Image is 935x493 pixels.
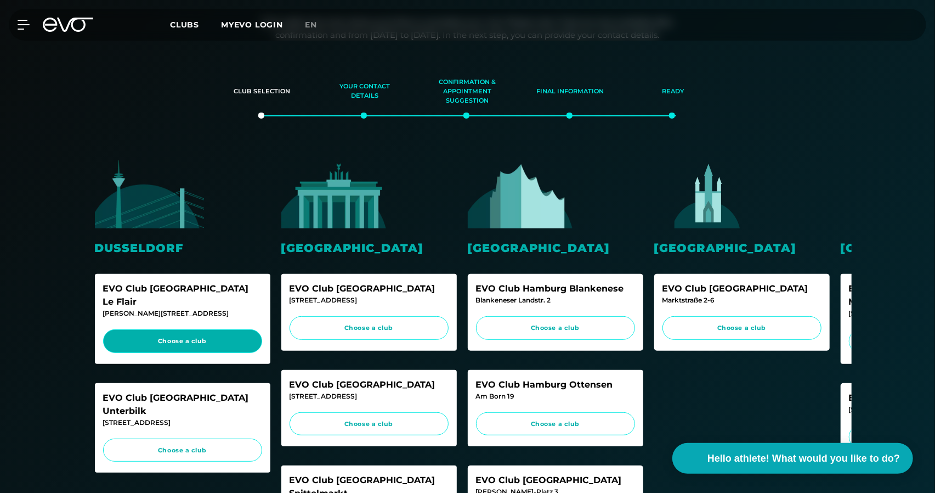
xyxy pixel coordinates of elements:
[290,379,435,390] font: EVO Club [GEOGRAPHIC_DATA]
[672,443,913,474] button: Hello athlete! What would you like to do?
[654,241,797,255] font: [GEOGRAPHIC_DATA]
[344,324,393,332] font: Choose a club
[476,296,551,304] font: Blankeneser Landstr. 2
[468,160,577,228] img: evofitness
[281,160,391,228] img: evofitness
[305,20,317,30] font: en
[849,405,917,413] font: [STREET_ADDRESS]
[103,329,262,353] a: Choose a club
[662,283,808,294] font: EVO Club [GEOGRAPHIC_DATA]
[476,392,515,400] font: Am Born 19
[290,412,449,436] a: Choose a club
[103,283,249,307] font: EVO Club [GEOGRAPHIC_DATA] Le Flair
[95,160,205,228] img: evofitness
[290,316,449,340] a: Choose a club
[468,241,610,255] font: [GEOGRAPHIC_DATA]
[536,87,604,95] font: Final information
[103,418,171,427] font: [STREET_ADDRESS]
[170,20,199,30] font: Clubs
[717,324,766,332] font: Choose a club
[654,160,764,228] img: evofitness
[531,420,580,428] font: Choose a club
[95,241,184,255] font: Dusseldorf
[103,439,262,462] a: Choose a club
[344,420,393,428] font: Choose a club
[476,412,635,436] a: Choose a club
[290,392,358,400] font: [STREET_ADDRESS]
[707,453,900,464] font: Hello athlete! What would you like to do?
[290,296,358,304] font: [STREET_ADDRESS]
[476,475,622,485] font: EVO Club [GEOGRAPHIC_DATA]
[662,316,821,340] a: Choose a club
[234,87,290,95] font: Club selection
[158,446,207,454] font: Choose a club
[305,19,330,31] a: en
[476,316,635,340] a: Choose a club
[476,283,624,294] font: EVO Club Hamburg Blankenese
[849,309,917,317] font: [STREET_ADDRESS]
[476,379,613,390] font: EVO Club Hamburg Ottensen
[339,82,390,99] font: Your contact details
[158,337,207,345] font: Choose a club
[221,20,283,30] a: MYEVO LOGIN
[531,324,580,332] font: Choose a club
[281,241,424,255] font: [GEOGRAPHIC_DATA]
[103,309,229,317] font: [PERSON_NAME][STREET_ADDRESS]
[439,78,496,104] font: Confirmation & appointment suggestion
[290,283,435,294] font: EVO Club [GEOGRAPHIC_DATA]
[170,19,221,30] a: Clubs
[103,393,249,416] font: EVO Club [GEOGRAPHIC_DATA] Unterbilk
[662,87,684,95] font: Ready
[662,296,715,304] font: Marktstraße 2-6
